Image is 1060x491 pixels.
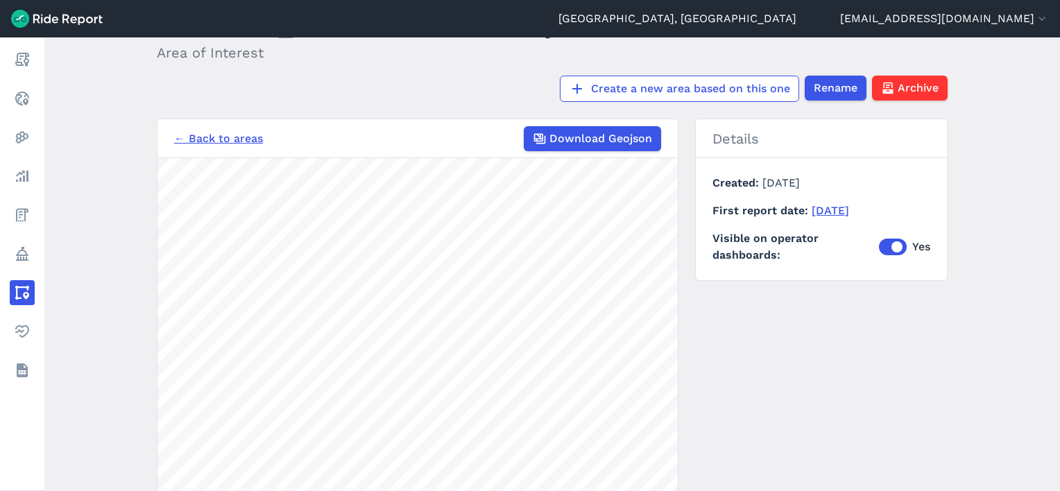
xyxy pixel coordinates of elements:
[11,10,103,28] img: Ride Report
[10,47,35,72] a: Report
[157,42,603,63] h2: Area of Interest
[524,126,661,151] button: Download Geojson
[558,10,796,27] a: [GEOGRAPHIC_DATA], [GEOGRAPHIC_DATA]
[879,239,930,255] label: Yes
[174,130,263,147] a: ← Back to areas
[10,319,35,344] a: Health
[712,230,879,264] span: Visible on operator dashboards
[10,358,35,383] a: Datasets
[10,203,35,227] a: Fees
[762,176,800,189] span: [DATE]
[10,280,35,305] a: Areas
[872,76,948,101] button: Archive
[712,204,812,217] span: First report date
[696,119,947,158] h2: Details
[549,130,652,147] span: Download Geojson
[10,241,35,266] a: Policy
[10,125,35,150] a: Heatmaps
[812,204,849,217] a: [DATE]
[814,80,857,96] span: Rename
[560,76,799,102] a: Create a new area based on this one
[10,86,35,111] a: Realtime
[10,164,35,189] a: Analyze
[805,76,866,101] button: Rename
[712,176,762,189] span: Created
[840,10,1049,27] button: [EMAIL_ADDRESS][DOMAIN_NAME]
[898,80,939,96] span: Archive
